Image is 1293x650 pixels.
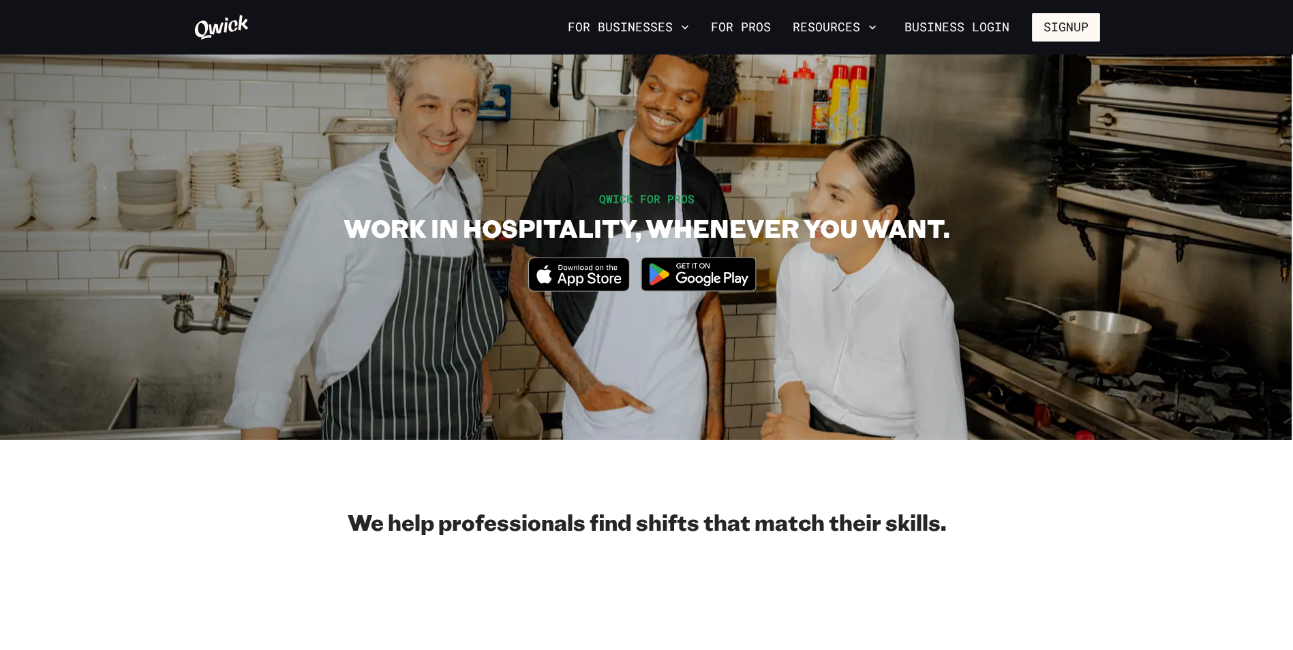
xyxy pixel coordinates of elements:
[633,249,765,300] img: Get it on Google Play
[194,508,1100,536] h2: We help professionals find shifts that match their skills.
[787,16,882,39] button: Resources
[528,280,630,294] a: Download on the App Store
[705,16,776,39] a: For Pros
[893,13,1021,42] a: Business Login
[344,213,949,243] h1: WORK IN HOSPITALITY, WHENEVER YOU WANT.
[562,16,695,39] button: For Businesses
[599,191,695,206] span: QWICK FOR PROS
[1032,13,1100,42] button: Signup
